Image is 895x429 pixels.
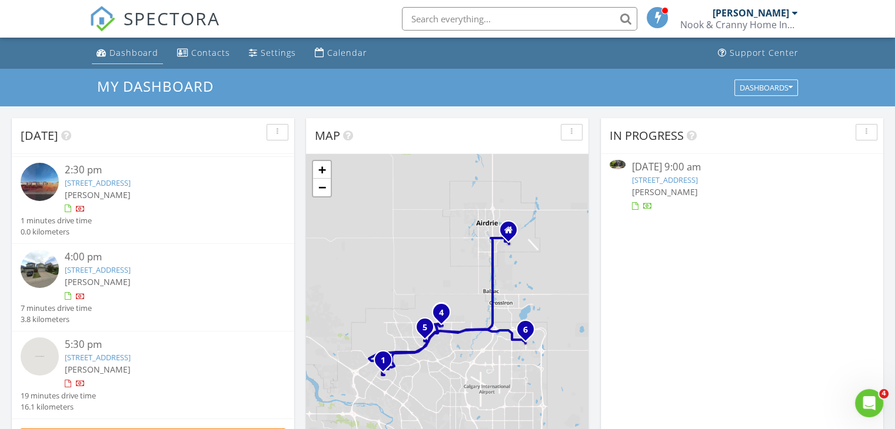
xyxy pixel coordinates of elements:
[191,47,230,58] div: Contacts
[631,186,697,197] span: [PERSON_NAME]
[734,79,798,96] button: Dashboards
[383,360,390,367] div: 47 Hawkside Close NW, Calgary, AB T3G 3K4
[508,230,515,237] div: 1329 Ravenswood Dr SE, Airdrie AB T4A 0L7
[65,364,131,375] span: [PERSON_NAME]
[172,42,235,64] a: Contacts
[631,175,697,185] a: [STREET_ADDRESS]
[89,6,115,32] img: The Best Home Inspection Software - Spectora
[21,163,59,201] img: streetview
[313,179,331,196] a: Zoom out
[89,16,220,41] a: SPECTORA
[21,250,59,288] img: streetview
[65,276,131,287] span: [PERSON_NAME]
[65,250,264,264] div: 4:00 pm
[65,337,264,352] div: 5:30 pm
[21,401,96,413] div: 16.1 kilometers
[381,357,385,365] i: 1
[92,42,163,64] a: Dashboard
[65,177,131,188] a: [STREET_ADDRESS]
[610,160,625,169] img: 9306382%2Fcover_photos%2FKKFlKCjWlpzmdrESK7SJ%2Fsmall.jpg
[402,7,637,31] input: Search everything...
[523,326,528,334] i: 6
[422,324,427,332] i: 5
[21,390,96,401] div: 19 minutes drive time
[631,160,852,175] div: [DATE] 9:00 am
[21,250,285,325] a: 4:00 pm [STREET_ADDRESS] [PERSON_NAME] 7 minutes drive time 3.8 kilometers
[713,42,803,64] a: Support Center
[425,327,432,334] div: 22 Evansmeade Close NW, Calgary, AB T3P 1C2
[315,128,340,143] span: Map
[310,42,372,64] a: Calendar
[124,6,220,31] span: SPECTORA
[21,128,58,143] span: [DATE]
[97,76,214,96] span: My Dashboard
[65,163,264,177] div: 2:30 pm
[21,314,92,325] div: 3.8 kilometers
[730,47,798,58] div: Support Center
[855,389,883,417] iframe: Intercom live chat
[21,337,285,413] a: 5:30 pm [STREET_ADDRESS] [PERSON_NAME] 19 minutes drive time 16.1 kilometers
[21,303,92,314] div: 7 minutes drive time
[21,226,92,237] div: 0.0 kilometers
[713,7,789,19] div: [PERSON_NAME]
[313,161,331,179] a: Zoom in
[439,309,444,317] i: 4
[327,47,367,58] div: Calendar
[261,47,296,58] div: Settings
[525,329,533,336] div: 636 Skyview Ranch Grove NE, Calgary, AB T3N 0R8
[21,163,285,238] a: 2:30 pm [STREET_ADDRESS] [PERSON_NAME] 1 minutes drive time 0.0 kilometers
[740,83,793,92] div: Dashboards
[680,19,798,31] div: Nook & Cranny Home Inspections Ltd.
[610,128,684,143] span: In Progress
[879,389,889,398] span: 4
[21,215,92,226] div: 1 minutes drive time
[244,42,301,64] a: Settings
[65,264,131,275] a: [STREET_ADDRESS]
[109,47,158,58] div: Dashboard
[21,337,59,376] img: streetview
[610,160,874,212] a: [DATE] 9:00 am [STREET_ADDRESS] [PERSON_NAME]
[441,312,448,319] div: 144 Carringsby Ave NW , Calgary, AB T3P 1S1
[65,189,131,200] span: [PERSON_NAME]
[65,352,131,363] a: [STREET_ADDRESS]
